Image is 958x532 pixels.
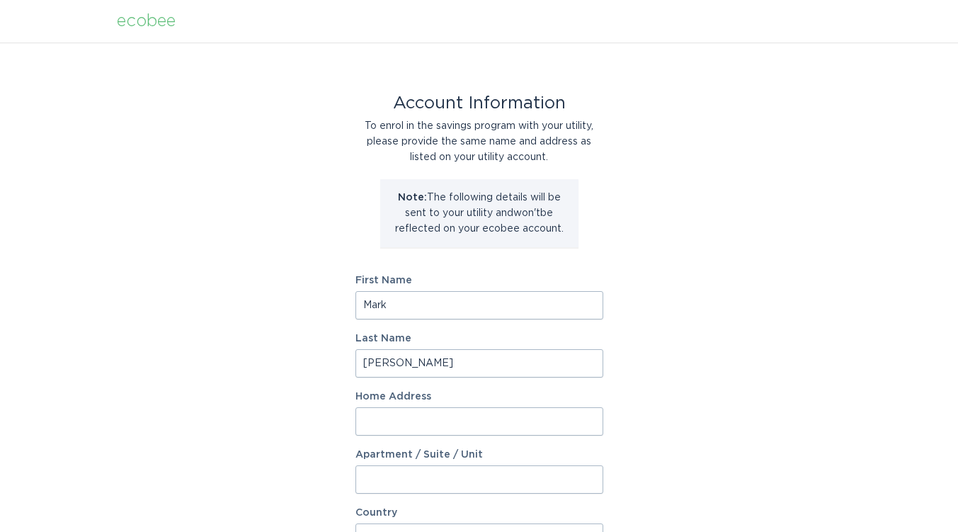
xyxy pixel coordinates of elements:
[355,334,603,344] label: Last Name
[398,193,427,203] strong: Note:
[355,508,397,518] label: Country
[355,276,603,285] label: First Name
[355,450,603,460] label: Apartment / Suite / Unit
[391,190,568,237] p: The following details will be sent to your utility and won't be reflected on your ecobee account.
[355,118,603,165] div: To enrol in the savings program with your utility, please provide the same name and address as li...
[355,96,603,111] div: Account Information
[117,13,176,29] div: ecobee
[355,392,603,402] label: Home Address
